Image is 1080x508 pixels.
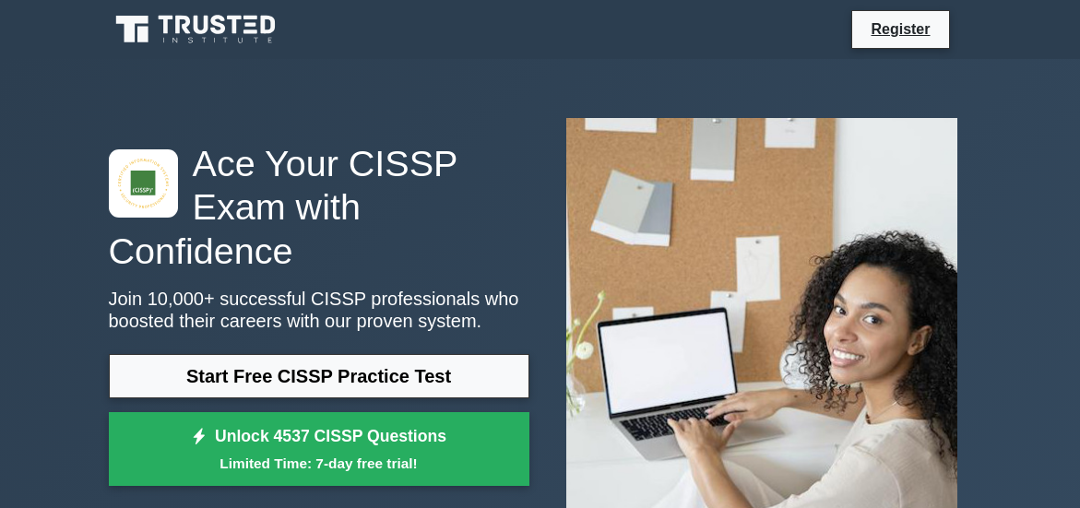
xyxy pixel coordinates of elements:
a: Register [860,18,941,41]
p: Join 10,000+ successful CISSP professionals who boosted their careers with our proven system. [109,288,529,332]
h1: Ace Your CISSP Exam with Confidence [109,142,529,273]
a: Unlock 4537 CISSP QuestionsLimited Time: 7-day free trial! [109,412,529,486]
small: Limited Time: 7-day free trial! [132,453,506,474]
a: Start Free CISSP Practice Test [109,354,529,398]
